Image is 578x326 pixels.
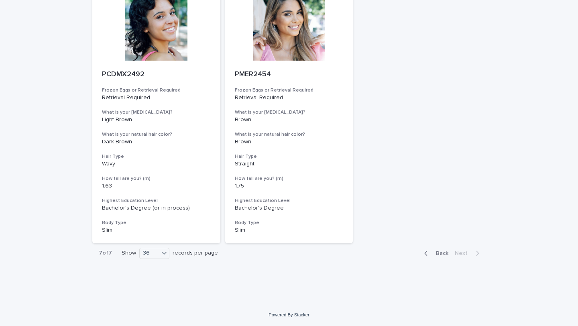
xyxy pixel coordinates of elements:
[102,131,211,138] h3: What is your natural hair color?
[269,312,309,317] a: Powered By Stacker
[235,131,344,138] h3: What is your natural hair color?
[235,161,344,167] p: Straight
[102,227,211,234] p: Slim
[102,175,211,182] h3: How tall are you? (m)
[418,250,452,257] button: Back
[102,205,211,212] p: Bachelor's Degree (or in process)
[455,251,472,256] span: Next
[235,139,344,145] p: Brown
[140,249,159,257] div: 36
[235,94,344,101] p: Retrieval Required
[235,183,344,189] p: 1.75
[173,250,218,257] p: records per page
[102,116,211,123] p: Light Brown
[102,139,211,145] p: Dark Brown
[235,153,344,160] h3: Hair Type
[92,243,118,263] p: 7 of 7
[102,161,211,167] p: Wavy
[102,109,211,116] h3: What is your [MEDICAL_DATA]?
[102,198,211,204] h3: Highest Education Level
[235,87,344,94] h3: Frozen Eggs or Retrieval Required
[235,220,344,226] h3: Body Type
[452,250,486,257] button: Next
[122,250,136,257] p: Show
[235,109,344,116] h3: What is your [MEDICAL_DATA]?
[235,205,344,212] p: Bachelor's Degree
[235,116,344,123] p: Brown
[102,220,211,226] h3: Body Type
[235,70,344,79] p: PMER2454
[235,175,344,182] h3: How tall are you? (m)
[102,70,211,79] p: PCDMX2492
[235,227,344,234] p: Slim
[431,251,448,256] span: Back
[235,198,344,204] h3: Highest Education Level
[102,153,211,160] h3: Hair Type
[102,183,211,189] p: 1.63
[102,94,211,101] p: Retrieval Required
[102,87,211,94] h3: Frozen Eggs or Retrieval Required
